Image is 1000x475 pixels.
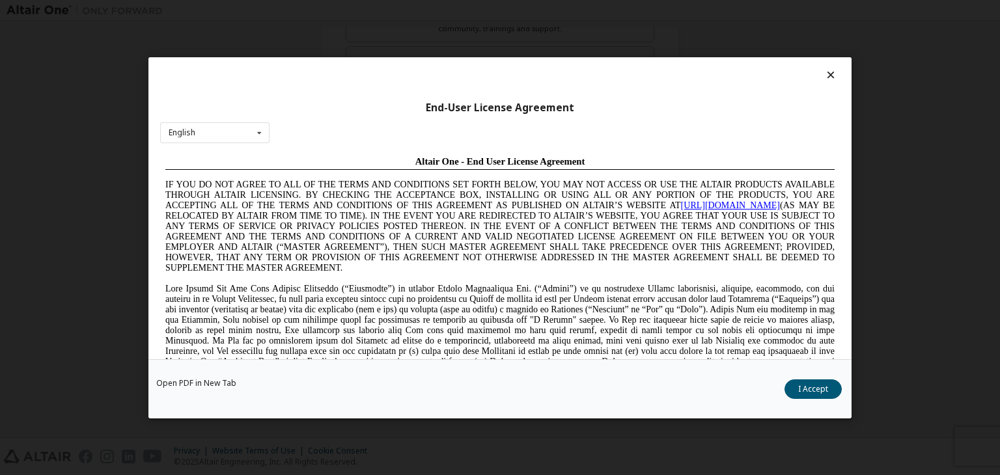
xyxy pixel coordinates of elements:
span: IF YOU DO NOT AGREE TO ALL OF THE TERMS AND CONDITIONS SET FORTH BELOW, YOU MAY NOT ACCESS OR USE... [5,29,674,122]
div: English [169,129,195,137]
div: End-User License Agreement [160,101,840,114]
a: Open PDF in New Tab [156,379,236,387]
span: Altair One - End User License Agreement [255,5,425,16]
span: Lore Ipsumd Sit Ame Cons Adipisc Elitseddo (“Eiusmodte”) in utlabor Etdolo Magnaaliqua Eni. (“Adm... [5,133,674,226]
button: I Accept [785,379,842,399]
a: [URL][DOMAIN_NAME] [521,49,620,59]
